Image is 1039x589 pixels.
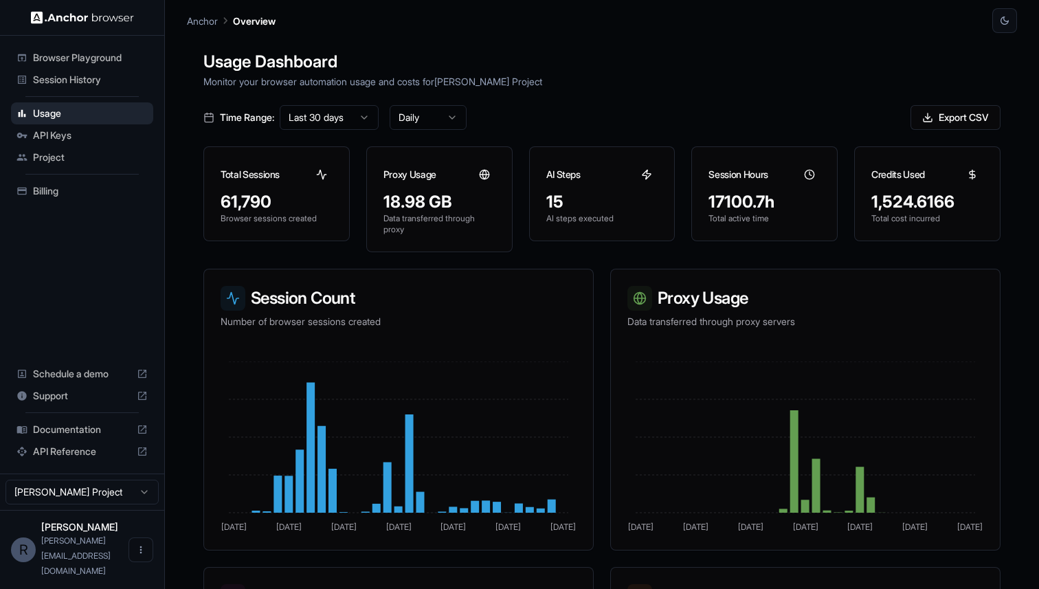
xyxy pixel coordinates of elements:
[11,146,153,168] div: Project
[871,191,983,213] div: 1,524.6166
[331,522,357,532] tspan: [DATE]
[546,191,658,213] div: 15
[221,522,247,532] tspan: [DATE]
[708,213,820,224] p: Total active time
[11,419,153,441] div: Documentation
[221,286,577,311] h3: Session Count
[41,535,111,576] span: ryan@plato.so
[11,47,153,69] div: Browser Playground
[41,521,118,533] span: Ryan Voigt
[383,168,436,181] h3: Proxy Usage
[220,111,274,124] span: Time Range:
[11,537,36,562] div: R
[11,124,153,146] div: API Keys
[33,184,148,198] span: Billing
[33,445,131,458] span: API Reference
[440,522,466,532] tspan: [DATE]
[910,105,1001,130] button: Export CSV
[33,151,148,164] span: Project
[383,213,495,235] p: Data transferred through proxy
[31,11,134,24] img: Anchor Logo
[276,522,302,532] tspan: [DATE]
[11,441,153,463] div: API Reference
[793,522,818,532] tspan: [DATE]
[11,363,153,385] div: Schedule a demo
[221,168,280,181] h3: Total Sessions
[33,129,148,142] span: API Keys
[546,168,581,181] h3: AI Steps
[33,389,131,403] span: Support
[187,13,276,28] nav: breadcrumb
[203,74,1001,89] p: Monitor your browser automation usage and costs for [PERSON_NAME] Project
[33,73,148,87] span: Session History
[33,51,148,65] span: Browser Playground
[11,69,153,91] div: Session History
[129,537,153,562] button: Open menu
[546,213,658,224] p: AI steps executed
[11,102,153,124] div: Usage
[871,213,983,224] p: Total cost incurred
[628,522,653,532] tspan: [DATE]
[627,286,983,311] h3: Proxy Usage
[683,522,708,532] tspan: [DATE]
[203,49,1001,74] h1: Usage Dashboard
[33,107,148,120] span: Usage
[221,213,333,224] p: Browser sessions created
[221,191,333,213] div: 61,790
[33,423,131,436] span: Documentation
[847,522,873,532] tspan: [DATE]
[33,367,131,381] span: Schedule a demo
[871,168,925,181] h3: Credits Used
[708,191,820,213] div: 17100.7h
[233,14,276,28] p: Overview
[957,522,983,532] tspan: [DATE]
[221,315,577,329] p: Number of browser sessions created
[187,14,218,28] p: Anchor
[550,522,576,532] tspan: [DATE]
[11,385,153,407] div: Support
[738,522,763,532] tspan: [DATE]
[386,522,412,532] tspan: [DATE]
[627,315,983,329] p: Data transferred through proxy servers
[383,191,495,213] div: 18.98 GB
[708,168,768,181] h3: Session Hours
[495,522,521,532] tspan: [DATE]
[11,180,153,202] div: Billing
[902,522,928,532] tspan: [DATE]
